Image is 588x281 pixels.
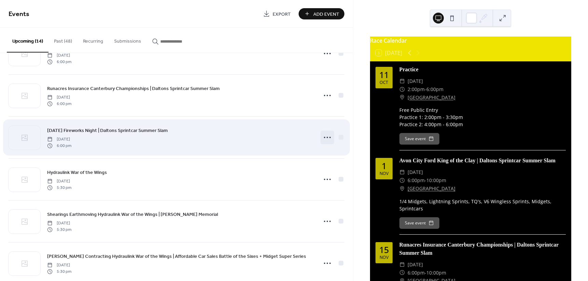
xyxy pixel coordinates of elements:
span: [DATE] [408,261,423,269]
span: 5:30 pm [47,184,71,191]
span: 10:00pm [426,176,446,184]
span: 6:00pm [426,85,443,93]
span: - [425,85,426,93]
div: Free Public Entry Practice 1: 2:00pm - 3:30pm Practice 2: 4:00pm - 6:00pm [399,106,566,128]
span: [DATE] [408,77,423,85]
div: 15 [379,246,389,254]
span: 2:00pm [408,85,425,93]
span: [DATE] [408,168,423,176]
div: ​ [399,261,405,269]
div: Runacres Insurance Canterbury Championships | Daltons Sprintcar Summer Slam [399,241,566,257]
span: 6:00 pm [47,59,71,65]
button: Past (48) [49,28,78,52]
a: [GEOGRAPHIC_DATA] [408,184,455,193]
span: [DATE] [47,94,71,101]
span: [DATE] [47,178,71,184]
span: [DATE] [47,262,71,268]
div: 11 [379,71,389,79]
span: [DATE] [47,220,71,226]
span: - [425,176,426,184]
div: ​ [399,77,405,85]
span: [DATE] [47,53,71,59]
div: ​ [399,269,405,277]
button: Save event [399,217,439,229]
div: ​ [399,93,405,102]
div: Avon City Ford King of the Clay | Daltons Sprintcar Summer Slam [399,157,566,165]
span: 5:30 pm [47,268,71,275]
span: 5:30 pm [47,226,71,233]
button: Upcoming (14) [7,28,49,53]
a: [PERSON_NAME] Contracting Hydraulink War of the Wings | Affordable Car Sales Battle of the Sixes ... [47,252,306,260]
div: Race Calendar [370,36,571,45]
span: 6:00pm [408,176,425,184]
a: [DATE] Fireworks Night | Daltons Sprintcar Summer Slam [47,127,168,134]
div: Practice [399,65,566,74]
div: 1 [382,162,386,170]
div: ​ [399,85,405,93]
span: 10:00pm [426,269,446,277]
span: Export [273,11,291,18]
span: 6:00 pm [47,143,71,149]
a: Runacres Insurance Canterbury Championships | Daltons Sprintcar Summer Slam [47,85,220,92]
span: - [425,269,426,277]
a: Export [258,8,296,19]
div: Nov [380,255,388,260]
span: Events [9,8,29,21]
div: Nov [380,172,388,176]
div: ​ [399,176,405,184]
a: Hydraulink War of the Wings [47,168,107,176]
a: [GEOGRAPHIC_DATA] [408,93,455,102]
button: Save event [399,133,439,145]
span: [DATE] [47,136,71,143]
button: Add Event [299,8,344,19]
button: Recurring [78,28,109,52]
span: Add Event [313,11,339,18]
button: Submissions [109,28,147,52]
a: Shearings Earthmoving Hydraulink War of the Wings | [PERSON_NAME] Memorial [47,210,218,218]
div: ​ [399,184,405,193]
span: 6:00 pm [47,101,71,107]
div: ​ [399,168,405,176]
div: 1/4 Midgets, Lightning Sprints, TQ's, V6 Wingless Sprints, Midgets, Sprintcars [399,198,566,212]
div: Oct [380,80,388,85]
span: 6:00pm [408,269,425,277]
